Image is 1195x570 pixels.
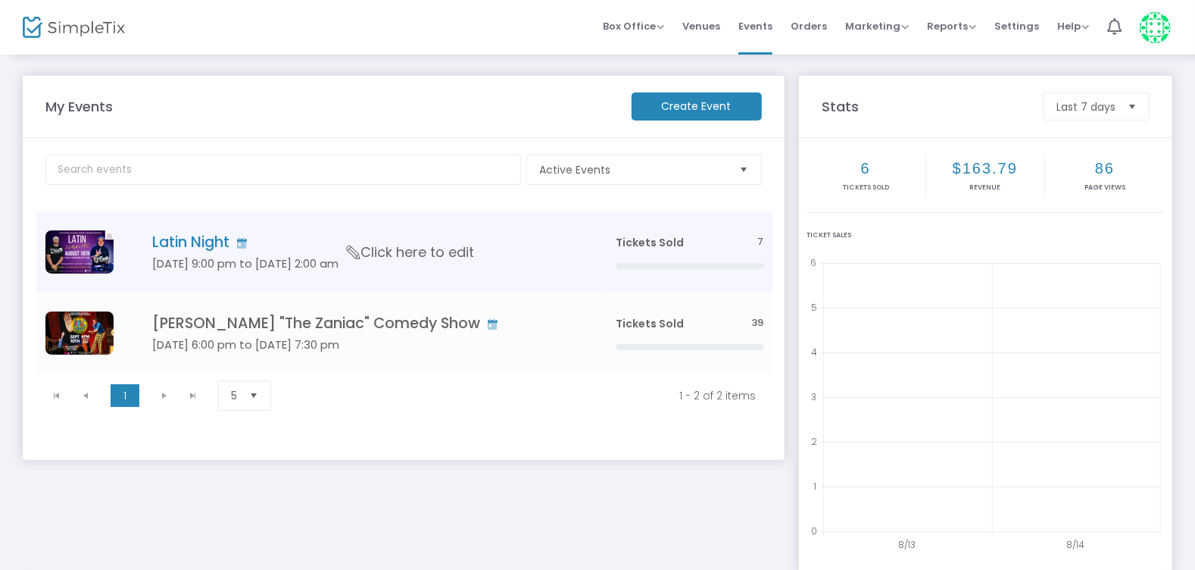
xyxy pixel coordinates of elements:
[36,211,773,374] div: Data table
[298,388,757,403] kendo-pager-info: 1 - 2 of 2 items
[45,230,114,274] img: Newlatinnightfbbanner.png
[810,256,816,269] text: 6
[1056,99,1115,114] span: Last 7 days
[928,159,1044,177] h2: $163.79
[791,7,827,45] span: Orders
[152,257,571,271] h5: [DATE] 9:00 pm to [DATE] 2:00 am
[808,183,924,193] p: Tickets sold
[738,7,772,45] span: Events
[616,316,685,331] span: Tickets Sold
[758,235,764,249] span: 7
[1047,183,1163,193] p: Page Views
[1047,159,1163,177] h2: 86
[811,390,816,403] text: 3
[539,162,728,177] span: Active Events
[45,155,521,185] input: Search events
[347,243,474,262] span: Click here to edit
[752,316,764,330] span: 39
[927,19,976,33] span: Reports
[811,435,817,448] text: 2
[994,7,1039,45] span: Settings
[45,312,114,355] img: CopyofAlexZerbeComedyShow750x472px.png
[231,388,237,403] span: 5
[928,183,1044,193] p: Revenue
[152,315,571,332] h4: [PERSON_NAME] "The Zaniac" Comedy Show
[111,384,139,407] span: Page 1
[814,96,1036,117] m-panel-title: Stats
[243,381,264,410] button: Select
[807,230,1165,241] div: Ticket Sales
[1067,538,1085,551] text: 8/14
[813,480,816,493] text: 1
[682,7,720,45] span: Venues
[811,301,817,314] text: 5
[38,96,624,117] m-panel-title: My Events
[734,155,755,184] button: Select
[152,338,571,352] h5: [DATE] 6:00 pm to [DATE] 7:30 pm
[811,346,817,359] text: 4
[632,92,762,121] m-button: Create Event
[808,159,924,177] h2: 6
[845,19,909,33] span: Marketing
[811,525,817,537] text: 0
[152,233,571,251] h4: Latin Night
[1057,19,1089,33] span: Help
[616,235,685,250] span: Tickets Sold
[1122,93,1143,120] button: Select
[603,19,664,33] span: Box Office
[899,538,916,551] text: 8/13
